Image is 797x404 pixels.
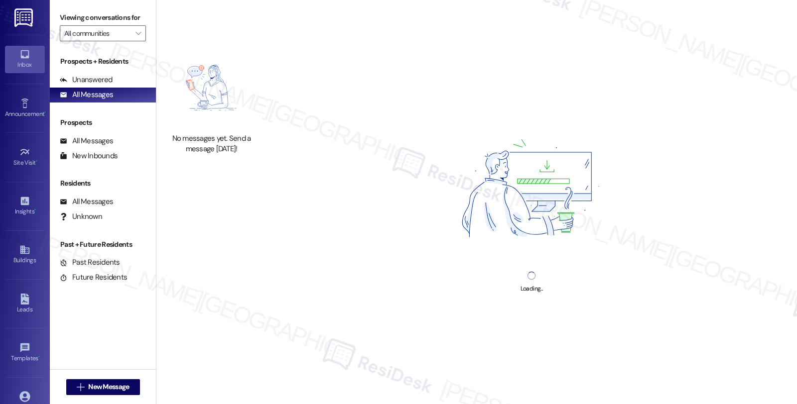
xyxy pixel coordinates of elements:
div: Future Residents [60,272,127,283]
div: Loading... [521,284,543,294]
img: empty-state [167,47,255,128]
span: • [36,158,37,165]
div: No messages yet. Send a message [DATE]! [167,133,255,155]
span: • [44,109,46,116]
div: Unanswered [60,75,113,85]
a: Site Visit • [5,144,45,171]
div: Past + Future Residents [50,239,156,250]
div: All Messages [60,136,113,146]
span: • [38,353,40,360]
a: Insights • [5,193,45,219]
a: Leads [5,291,45,317]
div: Past Residents [60,257,120,268]
input: All communities [64,25,130,41]
div: Residents [50,178,156,189]
div: Prospects [50,117,156,128]
a: Templates • [5,339,45,366]
div: All Messages [60,197,113,207]
span: • [34,206,36,213]
div: Unknown [60,211,102,222]
a: Inbox [5,46,45,73]
img: ResiDesk Logo [14,8,35,27]
button: New Message [66,379,140,395]
div: Prospects + Residents [50,56,156,67]
label: Viewing conversations for [60,10,146,25]
div: New Inbounds [60,151,118,161]
div: All Messages [60,90,113,100]
i:  [135,29,141,37]
a: Buildings [5,241,45,268]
